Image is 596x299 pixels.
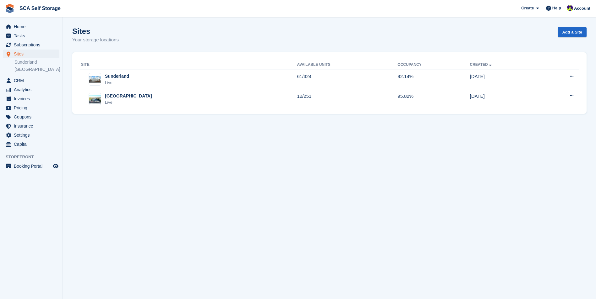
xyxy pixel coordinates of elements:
span: Subscriptions [14,40,52,49]
div: Live [105,80,129,86]
a: [GEOGRAPHIC_DATA] [14,66,59,72]
img: stora-icon-8386f47178a22dfd0bd8f6a31ec36ba5ce8667c1dd55bd0f319d3a0aa187defe.svg [5,4,14,13]
a: menu [3,122,59,130]
span: Capital [14,140,52,149]
p: Your storage locations [72,36,119,44]
th: Occupancy [397,60,470,70]
th: Site [80,60,297,70]
span: Insurance [14,122,52,130]
span: Account [574,5,590,12]
a: menu [3,85,59,94]
span: Coupons [14,113,52,121]
td: 82.14% [397,70,470,89]
span: Analytics [14,85,52,94]
a: Sunderland [14,59,59,65]
div: Sunderland [105,73,129,80]
span: Home [14,22,52,31]
span: Invoices [14,94,52,103]
h1: Sites [72,27,119,35]
a: menu [3,131,59,139]
a: menu [3,76,59,85]
a: menu [3,50,59,58]
td: 12/251 [297,89,397,109]
a: Preview store [52,162,59,170]
td: 61/324 [297,70,397,89]
a: menu [3,140,59,149]
span: Sites [14,50,52,58]
a: menu [3,103,59,112]
a: menu [3,40,59,49]
a: menu [3,22,59,31]
img: Thomas Webb [567,5,573,11]
span: Tasks [14,31,52,40]
span: Create [521,5,534,11]
img: Image of Sheffield site [89,95,101,104]
div: Live [105,99,152,106]
span: Pricing [14,103,52,112]
a: menu [3,31,59,40]
a: Add a Site [558,27,587,37]
a: Created [470,62,493,67]
span: Help [552,5,561,11]
th: Available Units [297,60,397,70]
td: 95.82% [397,89,470,109]
div: [GEOGRAPHIC_DATA] [105,93,152,99]
span: Settings [14,131,52,139]
a: menu [3,162,59,170]
td: [DATE] [470,70,539,89]
span: Storefront [6,154,63,160]
span: Booking Portal [14,162,52,170]
span: CRM [14,76,52,85]
a: menu [3,94,59,103]
img: Image of Sunderland site [89,76,101,83]
a: menu [3,113,59,121]
td: [DATE] [470,89,539,109]
a: SCA Self Storage [17,3,63,13]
